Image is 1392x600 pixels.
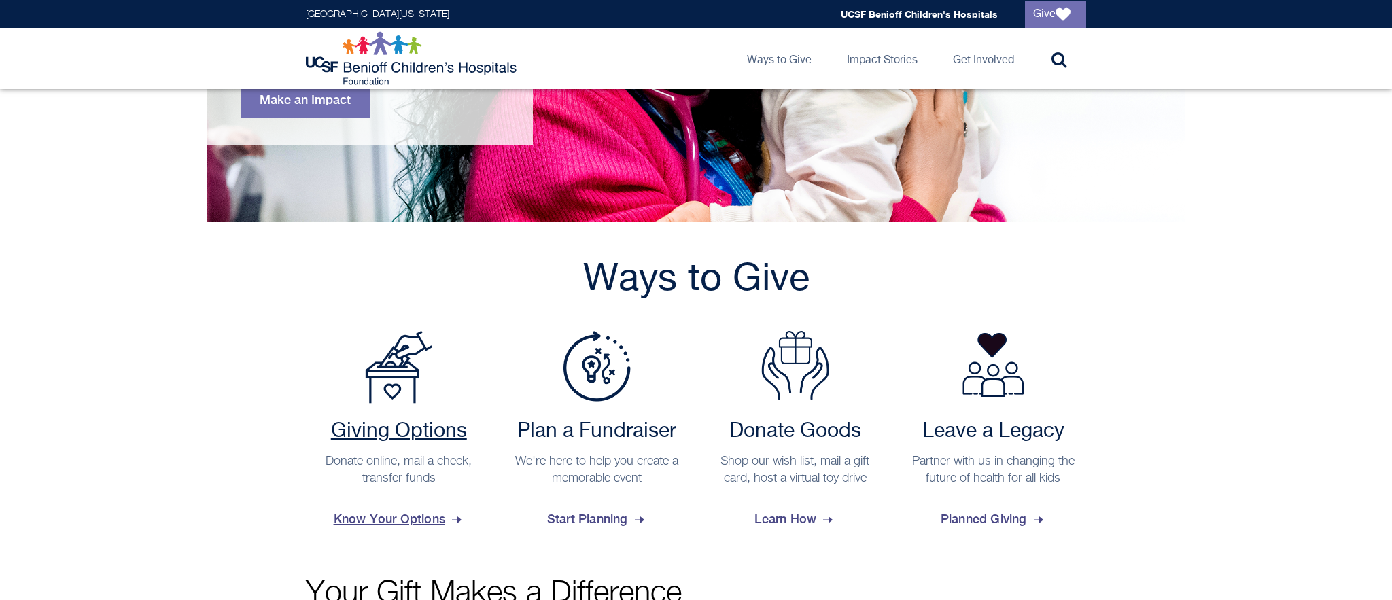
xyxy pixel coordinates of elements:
p: Shop our wish list, mail a gift card, host a virtual toy drive [709,453,882,487]
img: Plan a Fundraiser [563,331,631,402]
h2: Donate Goods [709,419,882,444]
a: Give [1025,1,1086,28]
span: Know Your Options [334,501,464,537]
h2: Plan a Fundraiser [511,419,684,444]
a: Plan a Fundraiser Plan a Fundraiser We're here to help you create a memorable event Start Planning [504,331,691,537]
h2: Ways to Give [306,256,1086,304]
img: Donate Goods [761,331,829,400]
img: Payment Options [365,331,433,404]
span: Learn How [754,501,835,537]
h2: Giving Options [313,419,485,444]
p: We're here to help you create a memorable event [511,453,684,487]
a: [GEOGRAPHIC_DATA][US_STATE] [306,10,449,19]
img: Logo for UCSF Benioff Children's Hospitals Foundation [306,31,520,86]
a: Ways to Give [736,28,822,89]
p: Partner with us in changing the future of health for all kids [907,453,1080,487]
a: Payment Options Giving Options Donate online, mail a check, transfer funds Know Your Options [306,331,492,537]
a: Leave a Legacy Partner with us in changing the future of health for all kids Planned Giving [901,331,1087,537]
a: Impact Stories [836,28,928,89]
span: Planned Giving [941,501,1046,537]
a: Donate Goods Donate Goods Shop our wish list, mail a gift card, host a virtual toy drive Learn How [702,331,888,537]
h2: Leave a Legacy [907,419,1080,444]
a: Get Involved [942,28,1025,89]
a: UCSF Benioff Children's Hospitals [841,8,998,20]
span: Start Planning [547,501,647,537]
p: Donate online, mail a check, transfer funds [313,453,485,487]
a: Make an Impact [241,82,370,118]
